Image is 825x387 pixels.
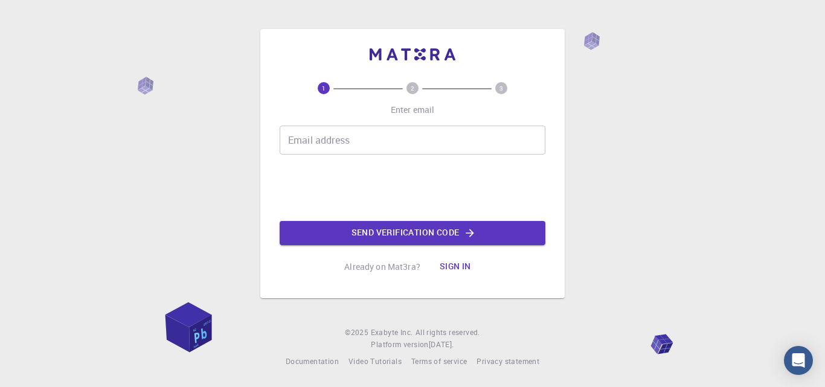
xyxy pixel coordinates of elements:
[416,327,480,339] span: All rights reserved.
[784,346,813,375] div: Open Intercom Messenger
[430,255,481,279] button: Sign in
[411,84,414,92] text: 2
[477,356,539,366] span: Privacy statement
[499,84,503,92] text: 3
[411,356,467,366] span: Terms of service
[429,339,454,349] span: [DATE] .
[280,221,545,245] button: Send verification code
[322,84,326,92] text: 1
[344,261,420,273] p: Already on Mat3ra?
[371,327,413,339] a: Exabyte Inc.
[371,339,428,351] span: Platform version
[348,356,402,368] a: Video Tutorials
[371,327,413,337] span: Exabyte Inc.
[477,356,539,368] a: Privacy statement
[348,356,402,366] span: Video Tutorials
[321,164,504,211] iframe: reCAPTCHA
[345,327,370,339] span: © 2025
[391,104,435,116] p: Enter email
[286,356,339,366] span: Documentation
[411,356,467,368] a: Terms of service
[286,356,339,368] a: Documentation
[429,339,454,351] a: [DATE].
